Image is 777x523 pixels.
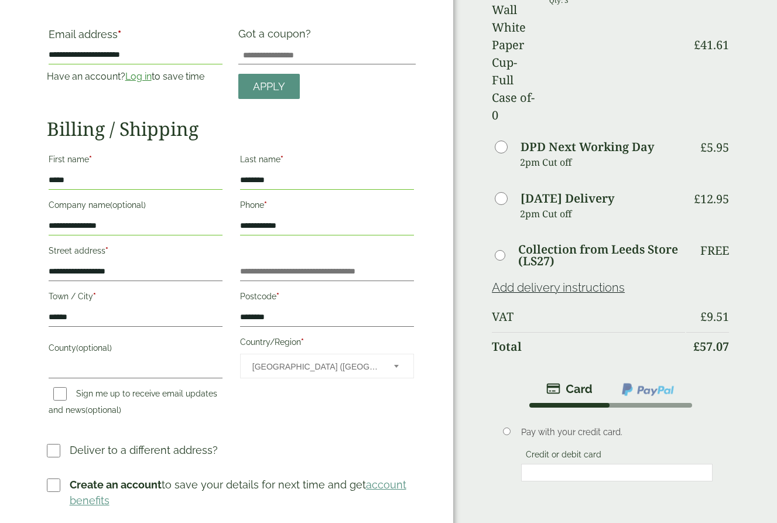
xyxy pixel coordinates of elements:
span: United Kingdom (UK) [252,354,378,379]
abbr: required [93,292,96,301]
label: Company name [49,197,223,217]
label: Sign me up to receive email updates and news [49,389,217,418]
label: Street address [49,242,223,262]
label: Email address [49,29,223,46]
label: Phone [240,197,414,217]
span: £ [694,37,700,53]
abbr: required [264,200,267,210]
label: Collection from Leeds Store (LS27) [518,244,685,267]
img: ppcp-gateway.png [621,382,675,397]
span: Country/Region [240,354,414,378]
h2: Billing / Shipping [47,118,416,140]
span: £ [694,191,700,207]
input: Sign me up to receive email updates and news(optional) [53,387,67,401]
label: Postcode [240,288,414,308]
label: Credit or debit card [521,450,606,463]
bdi: 12.95 [694,191,729,207]
p: 2pm Cut off [520,205,685,223]
p: to save your details for next time and get [70,477,416,508]
label: Got a coupon? [238,28,316,46]
abbr: required [280,155,283,164]
bdi: 57.07 [693,339,729,354]
span: (optional) [85,405,121,415]
p: Pay with your credit card. [521,426,713,439]
a: Apply [238,74,300,99]
label: First name [49,151,223,171]
span: £ [700,139,707,155]
span: (optional) [76,343,112,353]
p: 2pm Cut off [520,153,685,171]
label: Town / City [49,288,223,308]
img: stripe.png [546,382,593,396]
iframe: Secure card payment input frame [525,467,709,478]
a: Add delivery instructions [492,281,625,295]
span: Apply [253,80,285,93]
abbr: required [105,246,108,255]
th: Total [492,332,685,361]
p: Free [700,244,729,258]
abbr: required [89,155,92,164]
th: VAT [492,303,685,331]
strong: Create an account [70,478,162,491]
label: DPD Next Working Day [521,141,654,153]
span: £ [693,339,700,354]
p: Have an account? to save time [47,70,224,84]
p: Deliver to a different address? [70,442,218,458]
bdi: 9.51 [700,309,729,324]
label: Last name [240,151,414,171]
a: Log in [125,71,152,82]
label: Country/Region [240,334,414,354]
abbr: required [118,28,121,40]
span: £ [700,309,707,324]
bdi: 41.61 [694,37,729,53]
abbr: required [301,337,304,347]
label: County [49,340,223,360]
span: (optional) [110,200,146,210]
abbr: required [276,292,279,301]
bdi: 5.95 [700,139,729,155]
label: [DATE] Delivery [521,193,614,204]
